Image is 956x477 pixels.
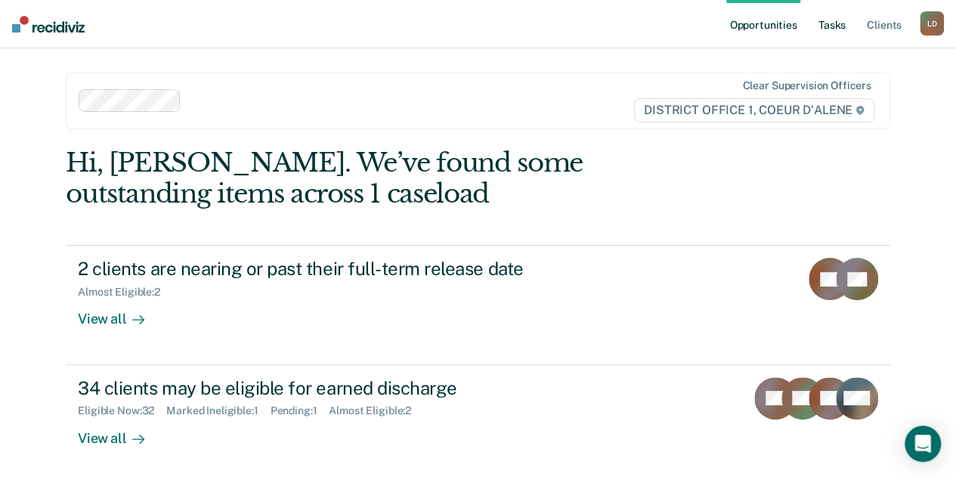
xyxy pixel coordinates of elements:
div: Pending : 1 [271,404,329,417]
div: View all [78,417,162,447]
div: Almost Eligible : 2 [329,404,423,417]
div: L D [920,11,944,36]
a: 2 clients are nearing or past their full-term release dateAlmost Eligible:2View all [66,245,890,364]
div: Clear supervision officers [742,79,871,92]
div: Eligible Now : 32 [78,404,166,417]
div: Hi, [PERSON_NAME]. We’ve found some outstanding items across 1 caseload [66,147,725,209]
div: Marked Ineligible : 1 [166,404,270,417]
span: DISTRICT OFFICE 1, COEUR D'ALENE [634,98,874,122]
div: Open Intercom Messenger [905,426,941,462]
div: 34 clients may be eligible for earned discharge [78,377,608,399]
img: Recidiviz [12,16,85,33]
div: View all [78,299,162,328]
div: 2 clients are nearing or past their full-term release date [78,258,608,280]
div: Almost Eligible : 2 [78,286,172,299]
button: LD [920,11,944,36]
